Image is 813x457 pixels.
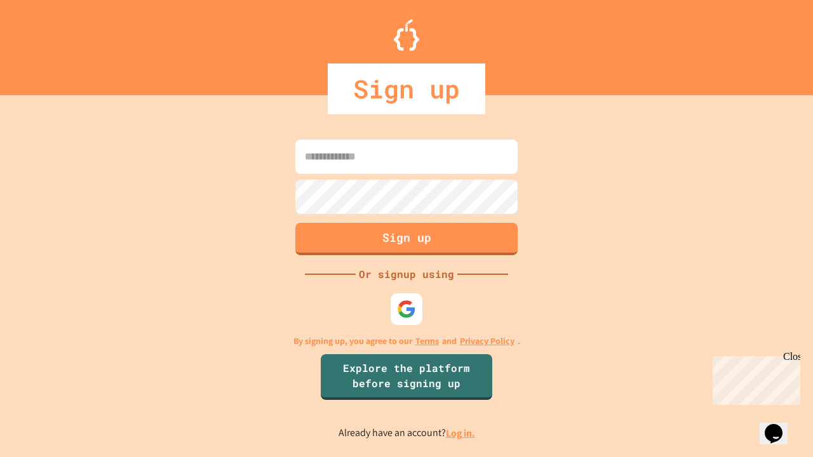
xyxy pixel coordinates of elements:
[708,351,800,405] iframe: chat widget
[321,354,492,400] a: Explore the platform before signing up
[394,19,419,51] img: Logo.svg
[446,427,475,440] a: Log in.
[415,334,439,348] a: Terms
[397,300,416,319] img: google-icon.svg
[339,425,475,441] p: Already have an account?
[295,223,518,255] button: Sign up
[293,334,520,348] p: By signing up, you agree to our and .
[328,63,485,114] div: Sign up
[356,267,457,282] div: Or signup using
[460,334,514,348] a: Privacy Policy
[760,406,800,444] iframe: chat widget
[5,5,88,81] div: Chat with us now!Close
